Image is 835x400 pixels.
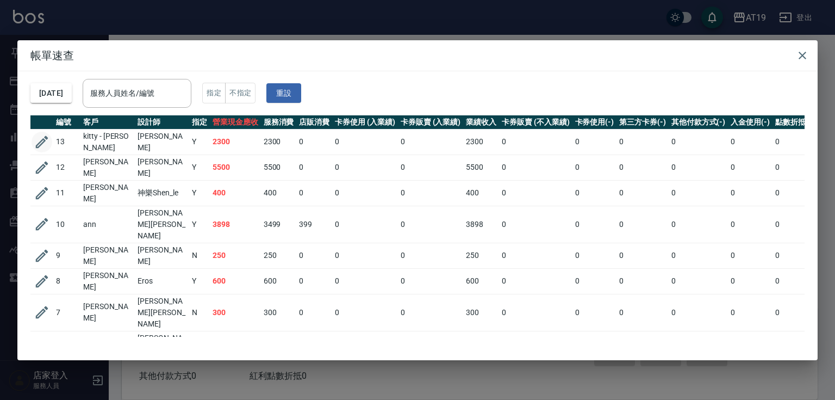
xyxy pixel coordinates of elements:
td: 5500 [463,155,499,180]
td: 13 [53,129,80,155]
td: 250 [261,243,297,268]
td: 0 [398,155,464,180]
td: N [189,331,210,356]
td: 0 [499,243,572,268]
td: 0 [398,180,464,206]
td: 3898 [210,206,261,243]
td: [PERSON_NAME] [80,243,135,268]
td: 0 [572,243,617,268]
td: 0 [499,294,572,331]
td: 2300 [210,129,261,155]
th: 點數折抵金額(-) [772,115,832,130]
td: 300 [463,294,499,331]
td: 11 [53,180,80,206]
td: 0 [616,206,669,243]
td: 0 [616,155,669,180]
button: 重設 [266,83,301,103]
th: 編號 [53,115,80,130]
td: 300 [210,294,261,331]
button: [DATE] [30,83,72,103]
td: 0 [669,268,728,294]
td: 0 [772,243,832,268]
td: 399 [296,206,332,243]
td: 0 [572,268,617,294]
td: 250 [463,243,499,268]
td: 8 [53,268,80,294]
td: 0 [728,243,772,268]
td: 0 [499,206,572,243]
td: 9 [53,243,80,268]
td: [PERSON_NAME] [135,243,189,268]
td: 0 [669,180,728,206]
td: Y [189,129,210,155]
td: 0 [572,294,617,331]
td: 0 [332,155,398,180]
td: 神樂Shen_le [135,180,189,206]
th: 店販消費 [296,115,332,130]
td: 0 [398,331,464,356]
td: ann [80,206,135,243]
th: 卡券販賣 (入業績) [398,115,464,130]
td: 0 [728,331,772,356]
td: 0 [616,331,669,356]
td: Y [189,155,210,180]
td: 0 [332,331,398,356]
td: 7 [53,294,80,331]
td: [PERSON_NAME] [135,155,189,180]
td: 0 [296,268,332,294]
td: N [189,243,210,268]
td: 0 [669,155,728,180]
td: 0 [398,243,464,268]
td: 0 [772,331,832,356]
td: 0 [332,180,398,206]
th: 客戶 [80,115,135,130]
td: 0 [296,129,332,155]
td: 0 [728,206,772,243]
td: 2300 [261,129,297,155]
td: Y [189,268,210,294]
td: 250 [210,331,261,356]
th: 服務消費 [261,115,297,130]
td: 0 [669,243,728,268]
td: 250 [463,331,499,356]
td: 3898 [463,206,499,243]
td: yining [80,331,135,356]
td: 0 [772,155,832,180]
td: 6 [53,331,80,356]
td: 0 [669,294,728,331]
td: [PERSON_NAME] [80,294,135,331]
td: 0 [669,206,728,243]
th: 其他付款方式(-) [669,115,728,130]
td: 0 [616,294,669,331]
td: 600 [261,268,297,294]
td: 0 [772,206,832,243]
td: 0 [499,180,572,206]
td: 0 [296,331,332,356]
td: [PERSON_NAME] [80,180,135,206]
td: 0 [572,155,617,180]
th: 第三方卡券(-) [616,115,669,130]
td: N [189,294,210,331]
td: 0 [572,331,617,356]
td: 0 [572,180,617,206]
td: 0 [728,294,772,331]
td: 0 [499,331,572,356]
td: 0 [332,206,398,243]
td: 0 [728,129,772,155]
td: 250 [210,243,261,268]
td: 0 [398,206,464,243]
td: 0 [296,294,332,331]
h2: 帳單速查 [17,40,818,71]
td: 0 [728,180,772,206]
td: 0 [772,180,832,206]
td: 600 [463,268,499,294]
td: 0 [772,129,832,155]
td: 0 [616,243,669,268]
td: 0 [772,294,832,331]
th: 業績收入 [463,115,499,130]
th: 設計師 [135,115,189,130]
td: 12 [53,155,80,180]
td: 0 [332,294,398,331]
th: 指定 [189,115,210,130]
td: 0 [332,243,398,268]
